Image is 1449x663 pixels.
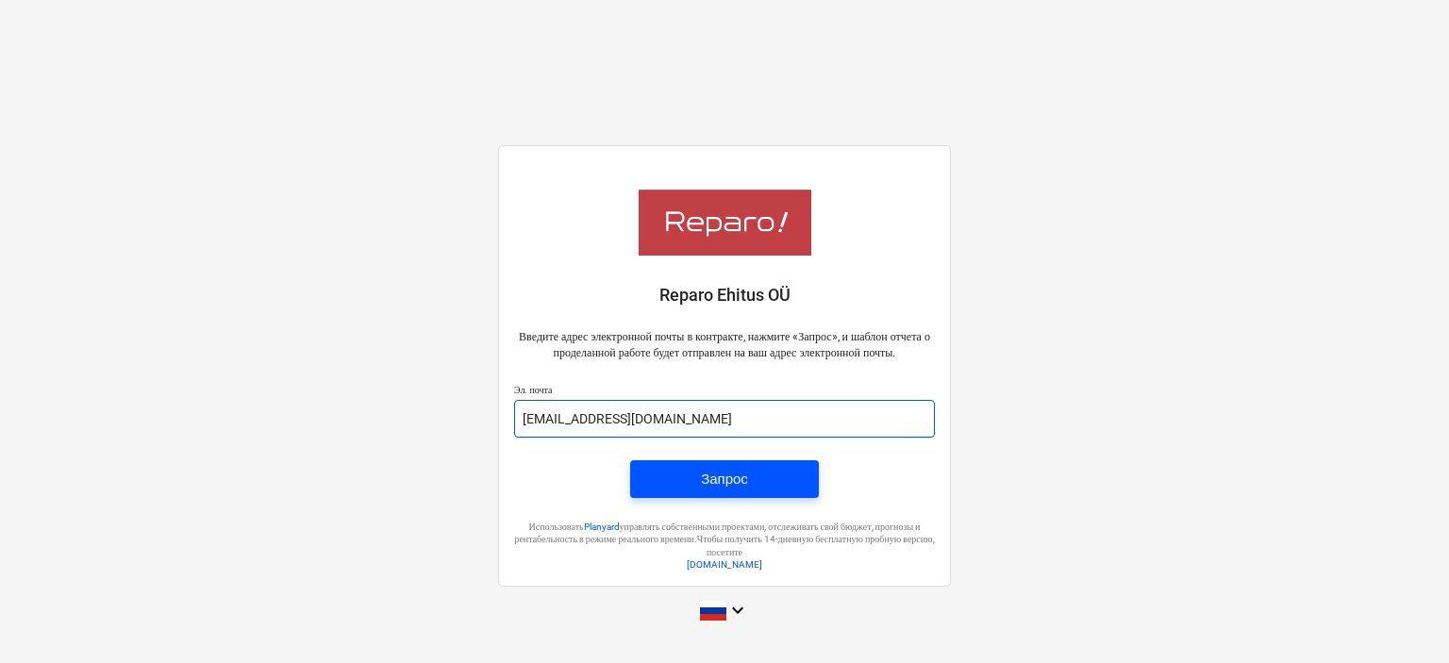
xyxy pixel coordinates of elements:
[687,559,762,570] a: [DOMAIN_NAME]
[514,384,935,400] p: Эл. почта
[514,329,935,361] p: Введите адрес электронной почты в контракте, нажмите «Запрос», и шаблон отчета о проделанной рабо...
[701,467,748,491] div: Запрос
[630,460,819,498] button: Запрос
[514,400,935,438] input: Эл. почта
[514,521,935,558] p: Использовать управлять собственными проектами, отслеживать свой бюджет, прогнозы и рентабельность...
[584,522,620,532] a: Planyard
[514,284,935,307] p: Reparo Ehitus OÜ
[726,599,749,622] i: keyboard_arrow_down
